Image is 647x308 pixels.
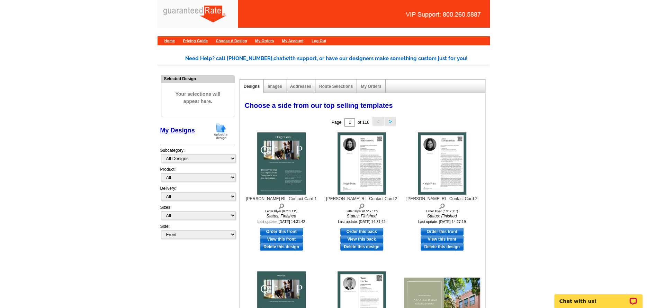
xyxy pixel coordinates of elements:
button: < [372,117,384,125]
a: Delete this design [340,243,383,251]
img: Diana RL_Contact Card-2 [417,132,466,195]
iframe: LiveChat chat widget [550,286,647,308]
div: Need Help? call [PHONE_NUMBER], with support, or have our designers make something custom just fo... [185,55,490,63]
a: Images [268,84,282,89]
a: Route Selections [319,84,353,89]
a: Delete this design [421,243,464,251]
a: Log Out [312,39,326,43]
a: My Orders [255,39,274,43]
span: Page [332,120,341,125]
a: My Account [282,39,304,43]
a: View this back [340,235,383,243]
div: [PERSON_NAME] RL_Contact Card-2 [404,196,480,209]
a: Home [164,39,175,43]
img: view design details [278,202,285,209]
span: Choose a side from our top selling templates [245,102,393,109]
small: Last update: [DATE] 14:27:19 [418,220,466,224]
a: View this front [260,235,303,243]
div: Letter Flyer (8.5" x 11") [243,209,320,213]
a: Choose A Design [216,39,247,43]
a: use this design [340,228,383,235]
i: Status: Finished [243,213,320,219]
a: View this front [421,235,464,243]
img: Diana RL_Contact Card 1 [257,132,305,195]
div: Selected Design [161,75,235,82]
span: chat [273,55,285,62]
div: Delivery: [160,185,235,204]
img: upload-design [212,122,230,140]
img: Diana RL_Contact Card 2 [337,132,386,195]
a: Pricing Guide [183,39,208,43]
a: use this design [421,228,464,235]
img: view design details [439,202,445,209]
a: use this design [260,228,303,235]
a: Designs [244,84,260,89]
div: [PERSON_NAME] RL_Contact Card 1 [243,196,320,209]
div: Product: [160,166,235,185]
a: Delete this design [260,243,303,251]
a: Addresses [290,84,311,89]
a: My Orders [361,84,381,89]
img: view design details [358,202,365,209]
div: Sizes: [160,204,235,223]
a: My Designs [160,127,195,134]
span: of 116 [358,120,369,125]
div: Side: [160,223,235,240]
span: Your selections will appear here. [167,84,230,112]
i: Status: Finished [404,213,480,219]
div: Letter Flyer (8.5" x 11") [324,209,400,213]
div: [PERSON_NAME] RL_Contact Card 2 [324,196,400,209]
small: Last update: [DATE] 14:31:42 [258,220,305,224]
i: Status: Finished [324,213,400,219]
small: Last update: [DATE] 14:31:42 [338,220,386,224]
button: > [385,117,396,125]
div: Subcategory: [160,147,235,166]
div: Letter Flyer (8.5" x 11") [404,209,480,213]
